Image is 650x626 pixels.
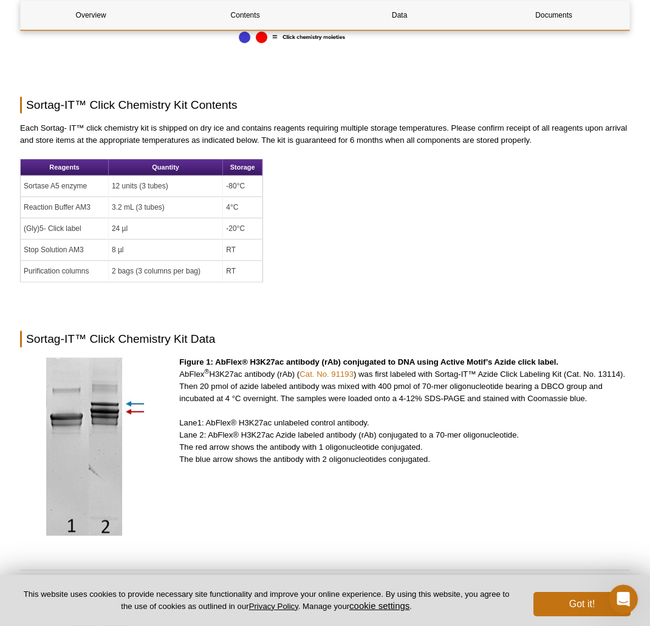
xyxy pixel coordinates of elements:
[21,176,109,198] td: Sortase A5 enzyme
[299,370,354,379] a: Cat. No. 91193
[21,198,109,219] td: Reaction Buffer AM3
[109,198,223,219] td: 3.2 mL (3 tubes)
[20,123,630,147] p: Each Sortag- IT™ click chemistry kit is shipped on dry ice and contains reagents requiring multip...
[109,240,223,261] td: 8 µl
[20,97,630,114] h2: Sortag-IT™ Click Chemistry Kit Contents
[223,176,262,198] td: -80°C
[46,357,145,536] img: PCR analysis showing specific enrichment from low abundance target proteins
[329,1,470,30] a: Data
[179,358,558,367] strong: Figure 1: AbFlex® H3K27ac antibody (rAb) conjugated to DNA using Active Motif’s Azide click label.
[349,600,409,611] button: cookie settings
[223,219,262,240] td: -20°C
[223,261,262,282] td: RT
[249,602,298,611] a: Privacy Policy
[21,261,109,282] td: Purification columns
[21,160,109,176] th: Reagents
[223,198,262,219] td: 4°C
[533,592,631,616] button: Got it!
[609,585,638,614] iframe: Intercom live chat
[21,240,109,261] td: Stop Solution AM3
[20,331,630,348] h2: Sortag-IT™ Click Chemistry Kit Data
[21,1,161,30] a: Overview
[223,160,262,176] th: Storage
[175,1,315,30] a: Contents
[109,219,223,240] td: 24 µl
[109,160,223,176] th: Quantity
[204,368,209,376] sup: ®
[179,357,630,466] p: AbFlex H3K27ac antibody (rAb) ( ) was first labeled with Sortag-IT™ Azide Click Labeling Kit (Cat...
[109,176,223,198] td: 12 units (3 tubes)
[21,219,109,240] td: (Gly)5- Click label
[223,240,262,261] td: RT
[19,589,513,612] p: This website uses cookies to provide necessary site functionality and improve your online experie...
[109,261,223,282] td: 2 bags (3 columns per bag)
[484,1,624,30] a: Documents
